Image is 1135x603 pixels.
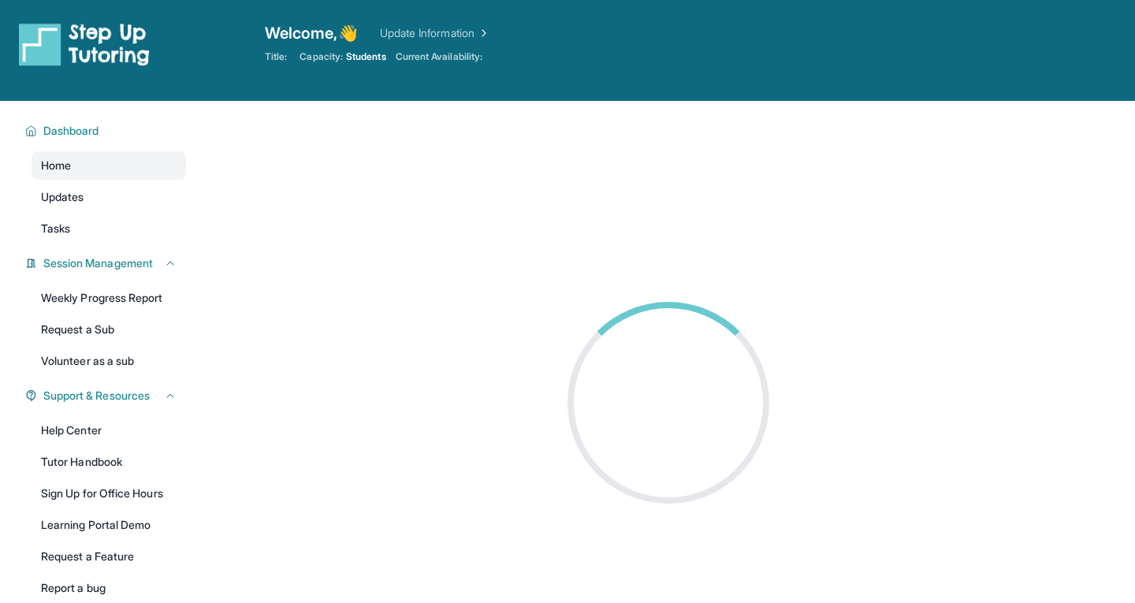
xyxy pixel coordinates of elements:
a: Request a Feature [32,542,186,571]
span: Session Management [43,255,153,271]
a: Tutor Handbook [32,448,186,476]
button: Session Management [37,255,177,271]
img: Chevron Right [474,25,490,41]
a: Weekly Progress Report [32,284,186,312]
a: Request a Sub [32,315,186,344]
span: Dashboard [43,123,99,139]
span: Capacity: [300,50,343,63]
a: Volunteer as a sub [32,347,186,375]
span: Home [41,158,71,173]
span: Welcome, 👋 [265,22,358,44]
button: Support & Resources [37,388,177,404]
span: Title: [265,50,287,63]
a: Learning Portal Demo [32,511,186,539]
button: Dashboard [37,123,177,139]
span: Current Availability: [396,50,482,63]
a: Home [32,151,186,180]
a: Sign Up for Office Hours [32,479,186,508]
a: Updates [32,183,186,211]
span: Updates [41,189,84,205]
a: Update Information [380,25,490,41]
span: Students [346,50,386,63]
a: Report a bug [32,574,186,602]
span: Tasks [41,221,70,236]
span: Support & Resources [43,388,150,404]
a: Help Center [32,416,186,445]
img: logo [19,22,150,66]
a: Tasks [32,214,186,243]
